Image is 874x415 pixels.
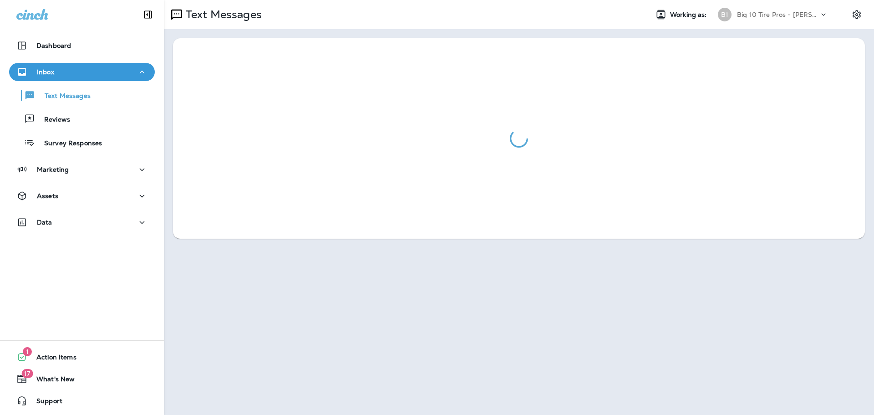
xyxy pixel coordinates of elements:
[35,116,70,124] p: Reviews
[9,187,155,205] button: Assets
[135,5,161,24] button: Collapse Sidebar
[23,347,32,356] span: 1
[9,133,155,152] button: Survey Responses
[27,375,75,386] span: What's New
[670,11,709,19] span: Working as:
[9,348,155,366] button: 1Action Items
[37,166,69,173] p: Marketing
[37,192,58,200] p: Assets
[9,63,155,81] button: Inbox
[9,370,155,388] button: 17What's New
[9,213,155,231] button: Data
[36,92,91,101] p: Text Messages
[9,86,155,105] button: Text Messages
[27,354,76,364] span: Action Items
[27,397,62,408] span: Support
[36,42,71,49] p: Dashboard
[737,11,819,18] p: Big 10 Tire Pros - [PERSON_NAME]
[9,109,155,128] button: Reviews
[718,8,732,21] div: B1
[9,36,155,55] button: Dashboard
[182,8,262,21] p: Text Messages
[9,392,155,410] button: Support
[37,68,54,76] p: Inbox
[21,369,33,378] span: 17
[849,6,865,23] button: Settings
[37,219,52,226] p: Data
[9,160,155,179] button: Marketing
[35,139,102,148] p: Survey Responses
